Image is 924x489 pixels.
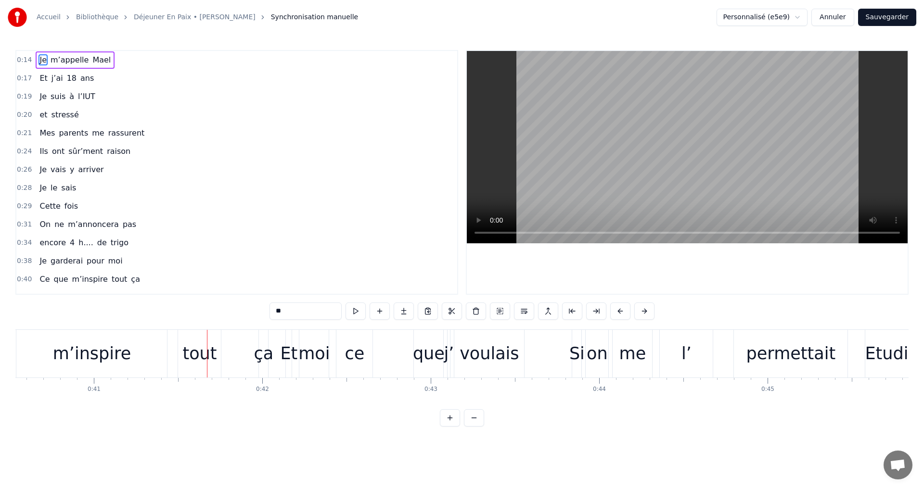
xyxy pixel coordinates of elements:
[460,341,519,366] div: voulais
[884,451,912,479] div: Ouvrir le chat
[280,341,297,366] div: Et
[38,164,48,175] span: Je
[107,255,124,266] span: moi
[38,219,51,230] span: On
[37,13,358,22] nav: breadcrumb
[424,386,437,393] div: 0:43
[38,201,61,212] span: Cette
[587,341,608,366] div: on
[444,341,454,366] div: j’
[38,73,48,84] span: Et
[91,127,105,138] span: me
[67,146,104,157] span: sûr’ment
[91,54,112,65] span: Mael
[53,219,65,230] span: ne
[8,8,27,27] img: youka
[77,164,105,175] span: arriver
[122,219,137,230] span: pas
[17,183,32,193] span: 0:28
[86,255,105,266] span: pour
[619,341,646,366] div: me
[50,182,58,193] span: le
[50,91,66,102] span: suis
[761,386,774,393] div: 0:45
[17,74,32,83] span: 0:17
[345,341,364,366] div: ce
[38,54,48,65] span: Je
[17,256,32,266] span: 0:38
[77,237,94,248] span: h....
[110,237,129,248] span: trigo
[811,9,854,26] button: Annuler
[53,341,131,366] div: m’inspire
[50,54,90,65] span: m’appelle
[17,238,32,248] span: 0:34
[271,13,359,22] span: Synchronisation manuelle
[67,219,120,230] span: m’annoncera
[79,73,95,84] span: ans
[71,274,109,285] span: m’inspire
[64,201,79,212] span: fois
[52,274,69,285] span: que
[100,292,106,303] span: j’
[51,146,65,157] span: ont
[17,92,32,101] span: 0:19
[58,127,89,138] span: parents
[69,164,75,175] span: y
[593,386,606,393] div: 0:44
[38,146,49,157] span: Ils
[108,292,137,303] span: voulais
[50,164,67,175] span: vais
[81,292,98,303] span: que
[107,127,146,138] span: rassurent
[68,91,75,102] span: à
[50,255,84,266] span: garderai
[51,292,67,303] span: moi
[38,255,48,266] span: Je
[111,274,128,285] span: tout
[69,292,80,303] span: ce
[76,13,118,22] a: Bibliothèque
[38,182,48,193] span: Je
[69,237,76,248] span: 4
[38,274,51,285] span: Ce
[17,220,32,229] span: 0:31
[569,341,585,366] div: Si
[96,237,108,248] span: de
[746,341,836,366] div: permettait
[134,13,256,22] a: Déjeuner En Paix • [PERSON_NAME]
[256,386,269,393] div: 0:42
[38,127,56,138] span: Mes
[77,91,96,102] span: l’IUT
[130,274,141,285] span: ça
[17,147,32,156] span: 0:24
[51,109,80,120] span: stressé
[17,201,32,211] span: 0:29
[17,275,32,284] span: 0:40
[17,128,32,138] span: 0:21
[38,109,48,120] span: et
[17,55,32,65] span: 0:14
[17,110,32,120] span: 0:20
[60,182,77,193] span: sais
[66,73,77,84] span: 18
[182,341,217,366] div: tout
[413,341,445,366] div: que
[298,341,330,366] div: moi
[106,146,131,157] span: raison
[88,386,101,393] div: 0:41
[38,292,48,303] span: Et
[17,165,32,175] span: 0:26
[681,341,692,366] div: l’
[38,237,67,248] span: encore
[17,293,32,302] span: 0:42
[37,13,61,22] a: Accueil
[51,73,64,84] span: j’ai
[254,341,274,366] div: ça
[858,9,916,26] button: Sauvegarder
[38,91,48,102] span: Je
